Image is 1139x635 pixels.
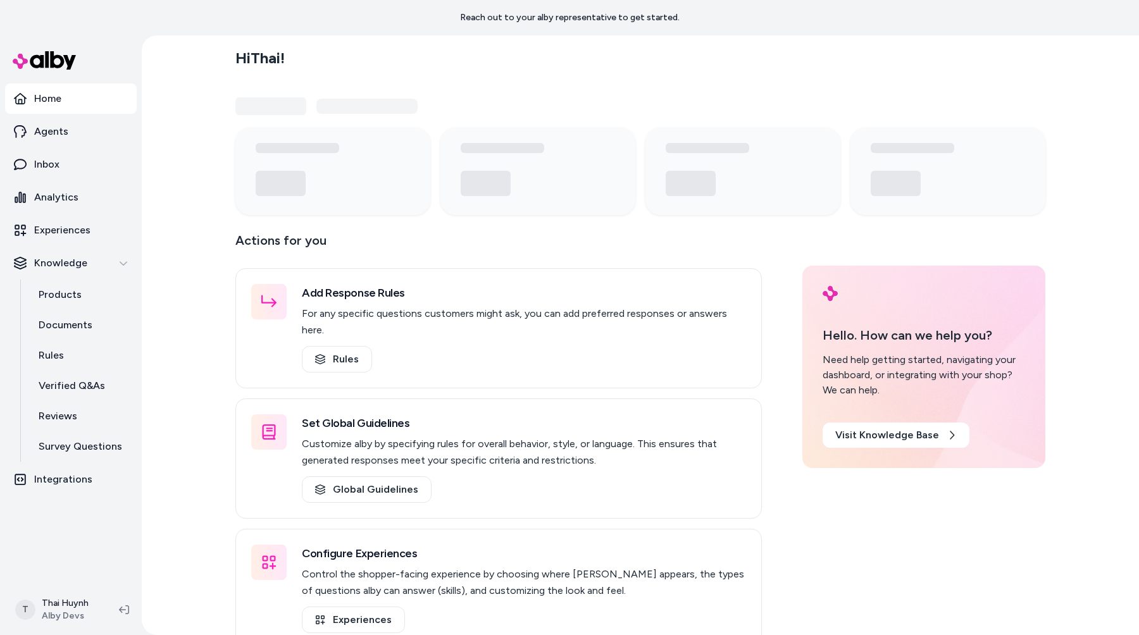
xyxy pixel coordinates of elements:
p: Integrations [34,472,92,487]
a: Verified Q&As [26,371,137,401]
p: Reach out to your alby representative to get started. [460,11,680,24]
img: alby Logo [823,286,838,301]
a: Rules [302,346,372,373]
a: Visit Knowledge Base [823,422,969,448]
a: Reviews [26,401,137,431]
p: Experiences [34,223,90,238]
p: Reviews [39,409,77,424]
button: TThai HuynhAlby Devs [8,589,109,630]
p: Knowledge [34,256,87,271]
a: Rules [26,340,137,371]
h3: Configure Experiences [302,545,746,562]
img: alby Logo [13,51,76,70]
a: Inbox [5,149,137,180]
a: Global Guidelines [302,476,432,503]
p: Home [34,91,61,106]
p: Documents [39,317,92,333]
div: Need help getting started, navigating your dashboard, or integrating with your shop? We can help. [823,352,1025,398]
p: Hello. How can we help you? [823,326,1025,345]
p: Inbox [34,157,59,172]
p: Products [39,287,82,302]
span: Alby Devs [42,610,89,622]
h3: Add Response Rules [302,284,746,302]
p: Thai Huynh [42,597,89,610]
p: For any specific questions customers might ask, you can add preferred responses or answers here. [302,305,746,338]
p: Agents [34,124,68,139]
p: Rules [39,348,64,363]
a: Integrations [5,464,137,495]
h3: Set Global Guidelines [302,414,746,432]
h2: Hi Thai ! [235,49,285,68]
a: Experiences [302,607,405,633]
a: Home [5,83,137,114]
p: Analytics [34,190,78,205]
button: Knowledge [5,248,137,278]
p: Survey Questions [39,439,122,454]
p: Customize alby by specifying rules for overall behavior, style, or language. This ensures that ge... [302,436,746,469]
a: Experiences [5,215,137,245]
a: Analytics [5,182,137,213]
p: Verified Q&As [39,378,105,393]
p: Actions for you [235,230,762,261]
a: Products [26,280,137,310]
p: Control the shopper-facing experience by choosing where [PERSON_NAME] appears, the types of quest... [302,566,746,599]
span: T [15,600,35,620]
a: Documents [26,310,137,340]
a: Agents [5,116,137,147]
a: Survey Questions [26,431,137,462]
